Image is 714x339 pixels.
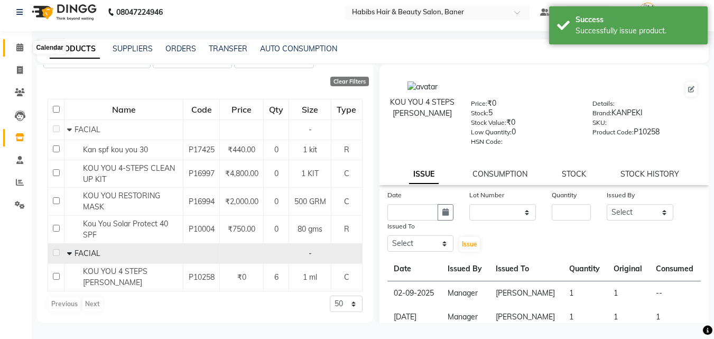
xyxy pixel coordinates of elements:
span: 1 KIT [301,169,319,178]
a: CONSUMPTION [472,169,527,179]
span: 1 kit [303,145,317,154]
td: Manager [441,281,489,306]
td: 1 [607,281,650,306]
span: Kou You Solar Protect 40 SPF [83,219,168,240]
div: 0 [471,126,577,141]
div: Code [184,100,219,119]
span: Issue [462,240,477,248]
span: P16994 [189,197,215,206]
span: KOU YOU 4-STEPS CLEAN UP KIT [83,163,175,184]
label: Issued To [387,222,415,231]
span: ₹750.00 [228,224,255,234]
span: - [309,125,312,134]
a: PRODUCTS [50,40,100,59]
span: C [344,169,349,178]
div: Name [65,100,182,119]
img: avatar [407,81,438,93]
span: 0 [274,145,279,154]
label: Stock: [471,108,488,118]
span: Collapse Row [67,125,75,134]
td: [PERSON_NAME] [489,305,563,329]
span: P17425 [189,145,215,154]
div: Success [576,14,700,25]
span: ₹2,000.00 [225,197,258,206]
span: C [344,272,349,282]
label: Low Quantity: [471,127,512,137]
div: Calendar [33,41,66,54]
label: HSN Code: [471,137,503,146]
span: 0 [274,169,279,178]
span: 0 [274,197,279,206]
span: R [344,145,349,154]
th: Original [607,257,650,281]
td: -- [650,281,701,306]
label: Lot Number [469,190,504,200]
span: ₹440.00 [228,145,255,154]
img: Manager [638,3,657,21]
label: Details: [592,99,615,108]
div: ₹0 [471,98,577,113]
span: P10004 [189,224,215,234]
span: P10258 [189,272,215,282]
label: Date [387,190,402,200]
label: Issued By [607,190,635,200]
label: Product Code: [592,127,634,137]
div: Qty [264,100,288,119]
a: ISSUE [409,165,439,184]
a: STOCK [562,169,586,179]
div: Type [332,100,361,119]
th: Issued To [489,257,563,281]
td: [PERSON_NAME] [489,281,563,306]
th: Consumed [650,257,701,281]
th: Date [387,257,441,281]
span: 6 [274,272,279,282]
span: 500 GRM [294,197,326,206]
td: 02-09-2025 [387,281,441,306]
span: - [309,249,312,258]
td: 1 [650,305,701,329]
span: Collapse Row [67,249,75,258]
span: C [344,197,349,206]
a: STOCK HISTORY [620,169,679,179]
span: ₹4,800.00 [225,169,258,178]
span: FACIAL [75,249,100,258]
span: 80 gms [298,224,322,234]
div: KOU YOU 4 STEPS [PERSON_NAME] [390,97,455,119]
span: R [344,224,349,234]
div: Price [220,100,263,119]
td: Manager [441,305,489,329]
div: Size [290,100,330,119]
div: KANPEKI [592,107,698,122]
th: Issued By [441,257,489,281]
div: 5 [471,107,577,122]
td: 1 [563,305,607,329]
button: Issue [459,237,480,252]
span: KOU YOU 4 STEPS [PERSON_NAME] [83,267,147,287]
label: SKU: [592,118,607,127]
a: TRANSFER [209,44,247,53]
span: P16997 [189,169,215,178]
label: Brand: [592,108,611,118]
span: KOU YOU RESTORING MASK [83,191,160,212]
td: 1 [563,281,607,306]
div: P10258 [592,126,698,141]
span: ₹0 [237,272,246,282]
a: ORDERS [165,44,196,53]
span: 1 ml [303,272,317,282]
div: ₹0 [471,117,577,132]
th: Quantity [563,257,607,281]
label: Price: [471,99,487,108]
td: 1 [607,305,650,329]
a: SUPPLIERS [113,44,153,53]
label: Stock Value: [471,118,506,127]
span: Kan spf kou you 30 [83,145,148,154]
span: FACIAL [75,125,100,134]
div: Successfully issue product. [576,25,700,36]
div: Clear Filters [330,77,369,86]
label: Quantity [552,190,577,200]
td: [DATE] [387,305,441,329]
span: 0 [274,224,279,234]
a: AUTO CONSUMPTION [260,44,337,53]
